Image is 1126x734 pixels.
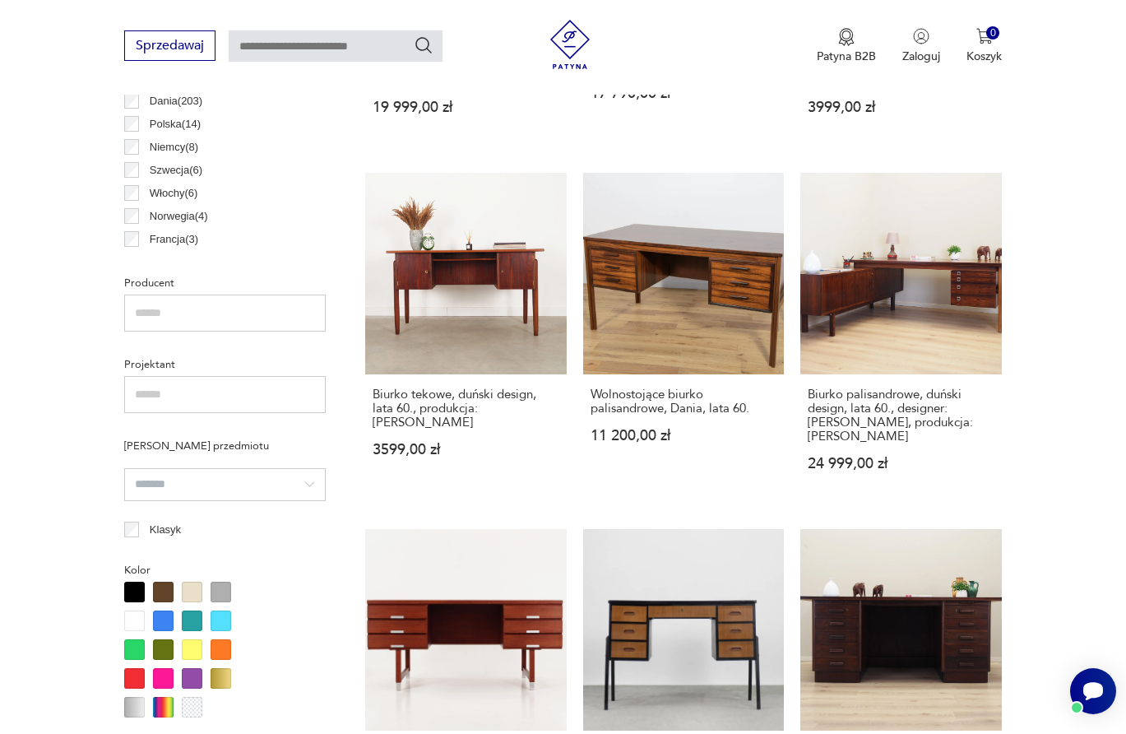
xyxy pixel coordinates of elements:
[545,20,595,69] img: Patyna - sklep z meblami i dekoracjami vintage
[414,35,433,55] button: Szukaj
[150,115,201,133] p: Polska ( 14 )
[902,49,940,64] p: Zaloguj
[817,28,876,64] button: Patyna B2B
[838,28,855,46] img: Ikona medalu
[124,561,326,579] p: Kolor
[124,437,326,455] p: [PERSON_NAME] przedmiotu
[150,184,198,202] p: Włochy ( 6 )
[591,388,777,416] h3: Wolnostojące biurko palisandrowe, Dania, lata 60.
[986,26,1000,40] div: 0
[124,30,215,61] button: Sprzedawaj
[150,207,208,225] p: Norwegia ( 4 )
[150,521,181,539] p: Klasyk
[150,92,202,110] p: Dania ( 203 )
[373,388,559,430] h3: Biurko tekowe, duński design, lata 60., produkcja: [PERSON_NAME]
[373,443,559,457] p: 3599,00 zł
[591,86,777,100] p: 17 790,00 zł
[808,457,994,471] p: 24 999,00 zł
[150,253,240,272] p: Czechosłowacja ( 2 )
[124,274,326,292] p: Producent
[817,49,876,64] p: Patyna B2B
[817,28,876,64] a: Ikona medaluPatyna B2B
[150,138,198,156] p: Niemcy ( 8 )
[902,28,940,64] button: Zaloguj
[124,355,326,374] p: Projektant
[800,173,1002,503] a: Biurko palisandrowe, duński design, lata 60., designer: Arne Vodder, produkcja: SibastBiurko pali...
[1070,668,1116,714] iframe: Smartsupp widget button
[913,28,929,44] img: Ikonka użytkownika
[808,100,994,114] p: 3999,00 zł
[976,28,993,44] img: Ikona koszyka
[966,28,1002,64] button: 0Koszyk
[124,41,215,53] a: Sprzedawaj
[373,100,559,114] p: 19 999,00 zł
[365,173,567,503] a: Biurko tekowe, duński design, lata 60., produkcja: DaniaBiurko tekowe, duński design, lata 60., p...
[150,230,198,249] p: Francja ( 3 )
[591,429,777,443] p: 11 200,00 zł
[583,173,785,503] a: Wolnostojące biurko palisandrowe, Dania, lata 60.Wolnostojące biurko palisandrowe, Dania, lata 60...
[150,161,202,179] p: Szwecja ( 6 )
[966,49,1002,64] p: Koszyk
[808,388,994,444] h3: Biurko palisandrowe, duński design, lata 60., designer: [PERSON_NAME], produkcja: [PERSON_NAME]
